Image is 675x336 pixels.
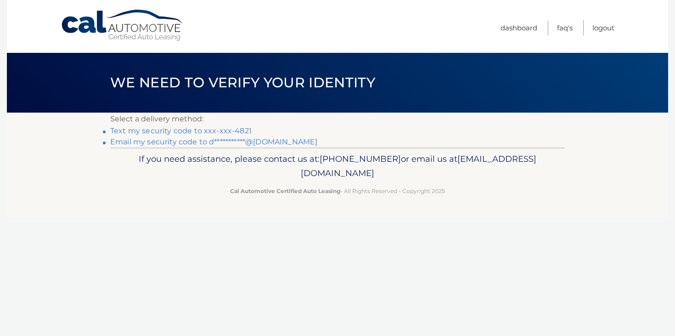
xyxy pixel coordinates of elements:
a: FAQ's [557,20,573,35]
strong: Cal Automotive Certified Auto Leasing [230,188,340,194]
p: If you need assistance, please contact us at: or email us at [116,152,559,181]
p: Select a delivery method: [110,113,565,125]
a: Logout [592,20,614,35]
span: We need to verify your identity [110,74,375,91]
a: Text my security code to xxx-xxx-4821 [110,126,252,135]
a: Cal Automotive [61,9,185,42]
p: - All Rights Reserved - Copyright 2025 [116,186,559,196]
span: [PHONE_NUMBER] [320,154,401,164]
a: Dashboard [501,20,537,35]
